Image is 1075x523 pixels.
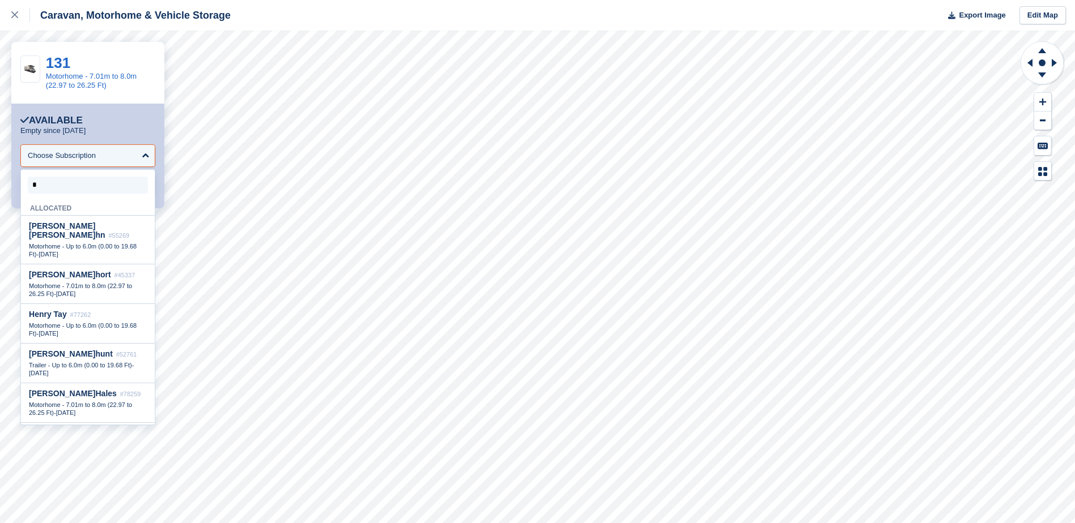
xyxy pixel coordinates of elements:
[30,8,231,22] div: Caravan, Motorhome & Vehicle Storage
[29,370,49,376] span: [DATE]
[70,311,91,318] span: #77262
[29,361,147,377] div: -
[29,362,132,368] span: Trailer - Up to 6.0m (0.00 to 19.68 Ft)
[95,389,101,398] span: H
[45,243,48,250] span: h
[21,198,155,216] div: Allocated
[1034,136,1051,155] button: Keyboard Shortcuts
[29,243,137,258] span: Motor ome - Up to 6.0m (0.00 to 19.68 Ft)
[39,251,58,258] span: [DATE]
[29,282,147,298] div: -
[56,290,76,297] span: [DATE]
[1034,112,1051,130] button: Zoom Out
[116,351,137,358] span: #52761
[29,401,147,417] div: -
[95,230,100,239] span: h
[46,54,70,71] a: 131
[20,115,83,126] div: Available
[29,310,67,319] span: enry Tay
[941,6,1006,25] button: Export Image
[20,126,86,135] p: Empty since [DATE]
[29,389,117,398] span: [PERSON_NAME] ales
[45,282,48,289] span: h
[46,72,137,89] a: Motorhome - 7.01m to 8.0m (22.97 to 26.25 Ft)
[29,401,132,416] span: Motor ome - 7.01m to 8.0m (22.97 to 26.25 Ft)
[114,272,135,278] span: #45337
[45,401,48,408] span: h
[39,330,58,337] span: [DATE]
[108,232,129,239] span: #55269
[959,10,1005,21] span: Export Image
[1034,162,1051,181] button: Map Legend
[29,321,147,337] div: -
[95,270,100,279] span: h
[45,322,48,329] span: h
[29,349,113,358] span: [PERSON_NAME] unt
[1019,6,1066,25] a: Edit Map
[120,391,141,397] span: #78259
[29,282,132,297] span: Motor ome - 7.01m to 8.0m (22.97 to 26.25 Ft)
[56,409,76,416] span: [DATE]
[29,322,137,337] span: Motor ome - Up to 6.0m (0.00 to 19.68 Ft)
[29,221,105,239] span: [PERSON_NAME] [PERSON_NAME] n
[29,310,35,319] span: H
[95,349,100,358] span: h
[29,242,147,258] div: -
[1034,93,1051,112] button: Zoom In
[29,270,111,279] span: [PERSON_NAME] ort
[28,150,96,161] div: Choose Subscription
[21,64,40,74] img: Motorhome%20Pic.jpg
